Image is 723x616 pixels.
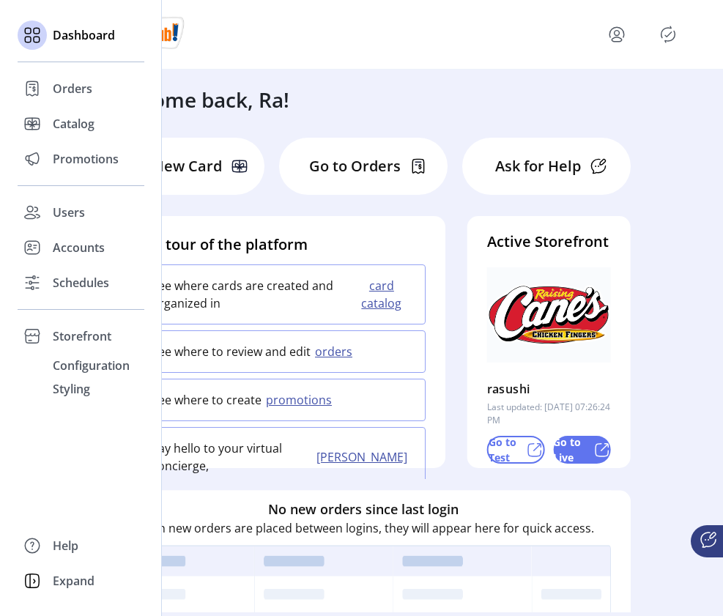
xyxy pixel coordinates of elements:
[53,204,85,221] span: Users
[312,448,416,466] button: [PERSON_NAME]
[53,115,94,133] span: Catalog
[487,231,611,253] h4: Active Storefront
[262,391,341,409] button: promotions
[352,277,416,312] button: card catalog
[152,439,312,475] p: Say hello to your virtual concierge,
[53,26,115,44] span: Dashboard
[53,327,111,345] span: Storefront
[53,274,109,292] span: Schedules
[152,391,262,409] p: See where to create
[53,239,105,256] span: Accounts
[656,23,680,46] button: Publisher Panel
[553,434,587,465] p: Go to Live
[53,150,119,168] span: Promotions
[122,155,222,177] p: Add New Card
[152,277,352,312] p: See where cards are created and organized in
[605,23,629,46] button: menu
[495,155,581,177] p: Ask for Help
[53,357,130,374] span: Configuration
[53,80,92,97] span: Orders
[53,380,90,398] span: Styling
[116,234,426,256] h4: Take a tour of the platform
[133,519,594,536] p: When new orders are placed between logins, they will appear here for quick access.
[487,377,530,401] p: rasushi
[53,572,94,590] span: Expand
[311,343,361,360] button: orders
[152,343,311,360] p: See where to review and edit
[487,401,611,427] p: Last updated: [DATE] 07:26:24 PM
[53,537,78,554] span: Help
[268,499,459,519] h6: No new orders since last login
[489,434,520,465] p: Go to Test
[309,155,401,177] p: Go to Orders
[105,84,289,115] h3: Welcome back, Ra!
